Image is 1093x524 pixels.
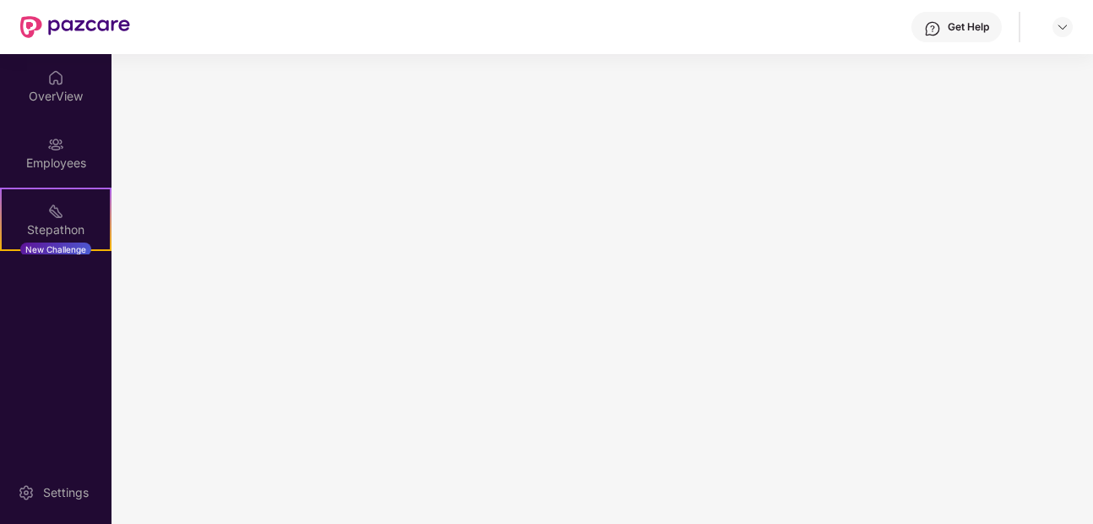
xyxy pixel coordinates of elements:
[47,136,64,153] img: svg+xml;base64,PHN2ZyBpZD0iRW1wbG95ZWVzIiB4bWxucz0iaHR0cDovL3d3dy53My5vcmcvMjAwMC9zdmciIHdpZHRoPS...
[924,20,941,37] img: svg+xml;base64,PHN2ZyBpZD0iSGVscC0zMngzMiIgeG1sbnM9Imh0dHA6Ly93d3cudzMub3JnLzIwMDAvc3ZnIiB3aWR0aD...
[948,20,989,34] div: Get Help
[2,221,110,238] div: Stepathon
[47,203,64,220] img: svg+xml;base64,PHN2ZyB4bWxucz0iaHR0cDovL3d3dy53My5vcmcvMjAwMC9zdmciIHdpZHRoPSIyMSIgaGVpZ2h0PSIyMC...
[20,16,130,38] img: New Pazcare Logo
[18,484,35,501] img: svg+xml;base64,PHN2ZyBpZD0iU2V0dGluZy0yMHgyMCIgeG1sbnM9Imh0dHA6Ly93d3cudzMub3JnLzIwMDAvc3ZnIiB3aW...
[38,484,94,501] div: Settings
[1056,20,1069,34] img: svg+xml;base64,PHN2ZyBpZD0iRHJvcGRvd24tMzJ4MzIiIHhtbG5zPSJodHRwOi8vd3d3LnczLm9yZy8yMDAwL3N2ZyIgd2...
[20,243,91,256] div: New Challenge
[47,69,64,86] img: svg+xml;base64,PHN2ZyBpZD0iSG9tZSIgeG1sbnM9Imh0dHA6Ly93d3cudzMub3JnLzIwMDAvc3ZnIiB3aWR0aD0iMjAiIG...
